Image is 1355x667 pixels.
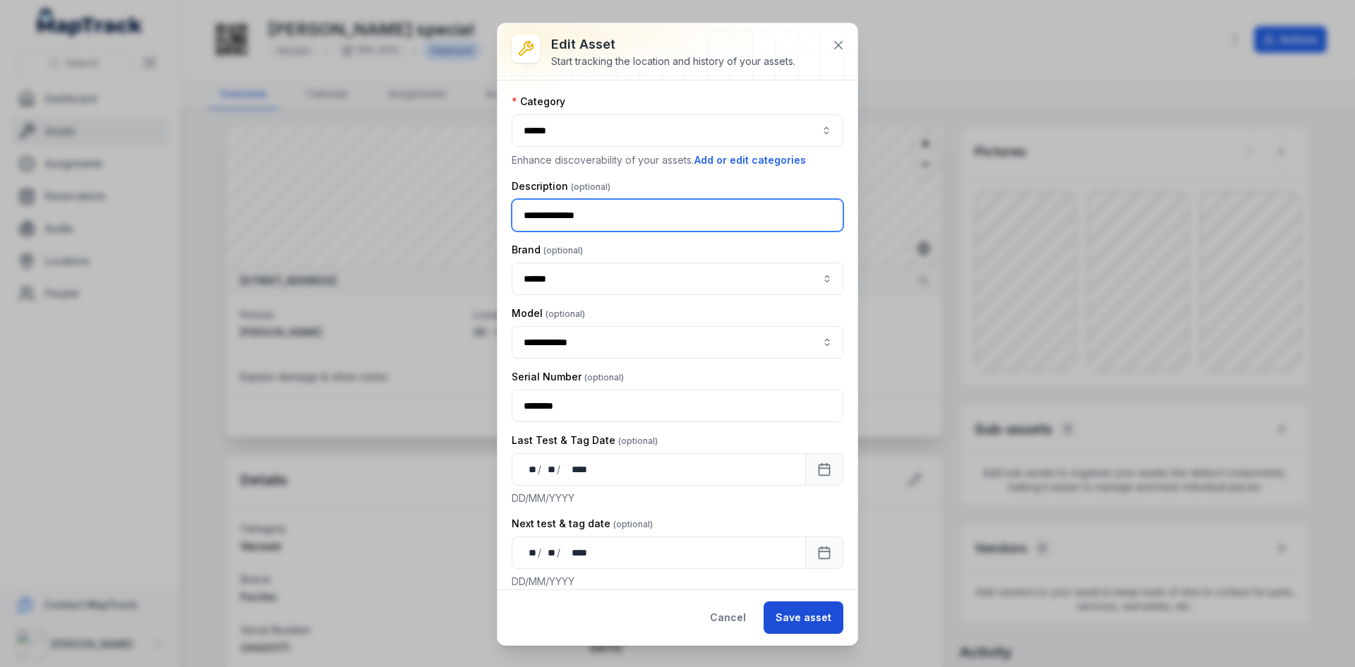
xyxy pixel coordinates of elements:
div: month, [543,462,557,476]
div: / [538,546,543,560]
div: / [557,462,562,476]
label: Description [512,179,610,193]
h3: Edit asset [551,35,795,54]
p: DD/MM/YYYY [512,491,843,505]
label: Next test & tag date [512,517,653,531]
div: month, [543,546,557,560]
button: Add or edit categories [694,152,807,168]
p: Enhance discoverability of your assets. [512,152,843,168]
div: / [557,546,562,560]
div: year, [562,546,589,560]
p: DD/MM/YYYY [512,575,843,589]
input: asset-edit:cf[95398f92-8612-421e-aded-2a99c5a8da30]-label [512,263,843,295]
button: Save asset [764,601,843,634]
label: Brand [512,243,583,257]
label: Category [512,95,565,109]
label: Model [512,306,585,320]
button: Calendar [805,453,843,486]
button: Cancel [698,601,758,634]
div: Start tracking the location and history of your assets. [551,54,795,68]
div: year, [562,462,589,476]
label: Last Test & Tag Date [512,433,658,447]
label: Serial Number [512,370,624,384]
div: day, [524,462,538,476]
div: day, [524,546,538,560]
div: / [538,462,543,476]
input: asset-edit:cf[ae11ba15-1579-4ecc-996c-910ebae4e155]-label [512,326,843,359]
button: Calendar [805,536,843,569]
